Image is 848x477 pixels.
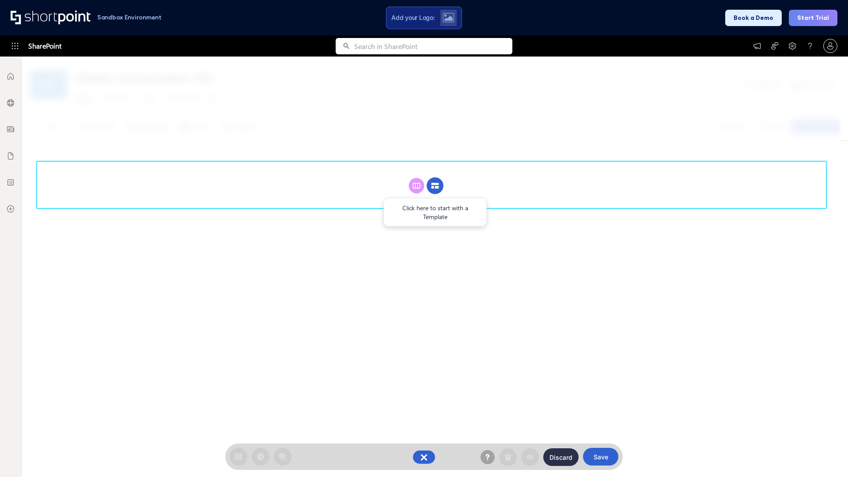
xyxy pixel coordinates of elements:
[443,13,454,23] img: Upload logo
[28,35,61,57] span: SharePoint
[354,38,512,54] input: Search in SharePoint
[583,448,618,466] button: Save
[804,435,848,477] iframe: Chat Widget
[789,10,837,26] button: Start Trial
[543,448,579,466] button: Discard
[97,15,162,20] h1: Sandbox Environment
[725,10,782,26] button: Book a Demo
[391,14,435,22] span: Add your Logo:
